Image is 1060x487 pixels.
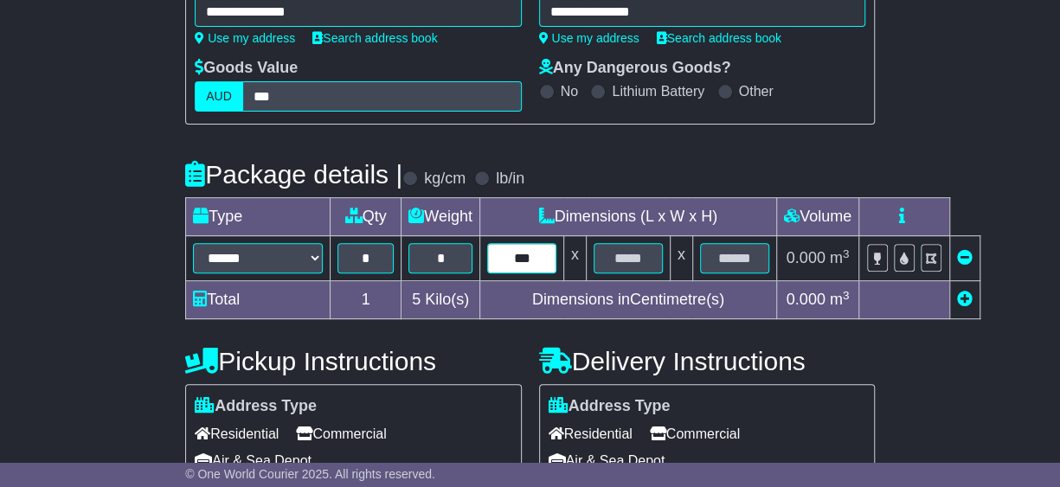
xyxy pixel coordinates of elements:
[539,31,639,45] a: Use my address
[787,291,826,308] span: 0.000
[957,249,973,266] a: Remove this item
[830,249,850,266] span: m
[612,83,704,99] label: Lithium Battery
[185,467,435,481] span: © One World Courier 2025. All rights reserved.
[670,236,692,281] td: x
[549,420,633,447] span: Residential
[185,347,521,375] h4: Pickup Instructions
[185,160,402,189] h4: Package details |
[195,31,295,45] a: Use my address
[650,420,740,447] span: Commercial
[296,420,386,447] span: Commercial
[195,447,312,474] span: Air & Sea Depot
[195,81,243,112] label: AUD
[843,247,850,260] sup: 3
[312,31,437,45] a: Search address book
[496,170,524,189] label: lb/in
[539,59,731,78] label: Any Dangerous Goods?
[412,291,421,308] span: 5
[195,397,317,416] label: Address Type
[402,198,480,236] td: Weight
[195,420,279,447] span: Residential
[424,170,466,189] label: kg/cm
[479,281,776,319] td: Dimensions in Centimetre(s)
[776,198,858,236] td: Volume
[402,281,480,319] td: Kilo(s)
[563,236,586,281] td: x
[561,83,578,99] label: No
[539,347,875,375] h4: Delivery Instructions
[331,281,402,319] td: 1
[186,281,331,319] td: Total
[549,447,665,474] span: Air & Sea Depot
[843,289,850,302] sup: 3
[787,249,826,266] span: 0.000
[186,198,331,236] td: Type
[195,59,298,78] label: Goods Value
[549,397,671,416] label: Address Type
[957,291,973,308] a: Add new item
[479,198,776,236] td: Dimensions (L x W x H)
[739,83,774,99] label: Other
[657,31,781,45] a: Search address book
[331,198,402,236] td: Qty
[830,291,850,308] span: m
